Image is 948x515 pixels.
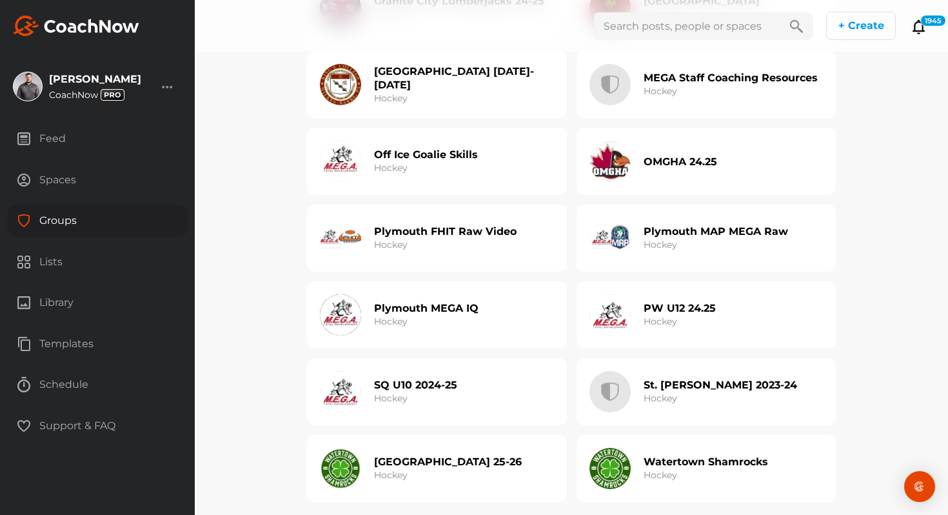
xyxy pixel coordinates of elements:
[374,148,478,161] h2: Off Ice Goalie Skills
[307,128,567,195] a: iconOff Ice Goalie SkillsHockey
[307,128,567,195] react-content-card: team.name
[307,281,567,348] a: iconPlymouth MEGA IQHockey
[589,371,631,412] img: icon
[577,358,836,425] react-content-card: team.name
[6,246,188,287] a: Lists
[594,12,780,40] input: Search posts, people or spaces
[307,205,567,272] react-content-card: team.name
[577,205,836,272] react-content-card: team.name
[307,435,567,502] a: icon[GEOGRAPHIC_DATA] 25-26Hockey
[589,141,631,182] img: icon
[577,281,836,348] a: iconPW U12 24.25Hockey
[7,328,188,360] div: Templates
[644,85,677,98] h3: Hockey
[644,71,818,85] h2: MEGA Staff Coaching Resources
[7,246,188,278] div: Lists
[6,410,188,451] a: Support & FAQ
[374,225,517,238] h2: Plymouth FHIT Raw Video
[577,51,836,118] react-content-card: team.name
[644,225,788,238] h2: Plymouth MAP MEGA Raw
[14,72,42,101] img: square_78c445fcc6b31ceac74539f9268aec4d.jpg
[7,369,188,401] div: Schedule
[577,358,836,425] a: iconSt. [PERSON_NAME] 2023-24Hockey
[320,371,361,412] img: icon
[6,328,188,369] a: Templates
[644,238,677,252] h3: Hockey
[589,64,631,105] img: icon
[577,205,836,272] a: iconPlymouth MAP MEGA RawHockey
[577,128,836,195] a: iconOMGHA 24.25
[307,51,567,118] a: icon[GEOGRAPHIC_DATA] [DATE]-[DATE]Hockey
[577,128,836,195] react-content-card: team.name
[374,469,408,482] h3: Hockey
[826,12,896,40] button: + Create
[6,205,188,246] a: Groups
[6,164,188,205] a: Spaces
[589,294,631,336] img: icon
[374,392,408,405] h3: Hockey
[307,358,567,425] a: iconSQ U10 2024-25Hockey
[307,281,567,348] react-content-card: team.name
[577,435,836,502] react-content-card: team.name
[589,448,631,489] img: icon
[6,123,188,164] a: Feed
[101,89,124,101] img: svg+xml;base64,PHN2ZyB3aWR0aD0iMzciIGhlaWdodD0iMTgiIHZpZXdCb3g9IjAgMCAzNyAxOCIgZmlsbD0ibm9uZSIgeG...
[911,19,927,35] button: 1945
[644,455,768,469] h2: Watertown Shamrocks
[374,238,408,252] h3: Hockey
[49,89,141,101] div: CoachNow
[7,123,188,155] div: Feed
[307,358,567,425] react-content-card: team.name
[320,141,361,182] img: icon
[644,378,797,392] h2: St. [PERSON_NAME] 2023-24
[644,315,677,328] h3: Hockey
[374,378,457,392] h2: SQ U10 2024-25
[320,217,361,259] img: icon
[7,287,188,319] div: Library
[13,15,139,36] img: svg+xml;base64,PHN2ZyB3aWR0aD0iMTk2IiBoZWlnaHQ9IjMyIiB2aWV3Qm94PSIwIDAgMTk2IDMyIiBmaWxsPSJub25lIi...
[374,301,479,315] h2: Plymouth MEGA IQ
[920,15,946,26] div: 1945
[320,448,361,489] img: icon
[644,469,677,482] h3: Hockey
[7,410,188,442] div: Support & FAQ
[644,301,716,315] h2: PW U12 24.25
[577,435,836,502] a: iconWatertown ShamrocksHockey
[904,471,935,502] div: Open Intercom Messenger
[374,92,408,105] h3: Hockey
[307,51,567,118] react-content-card: team.name
[49,74,141,85] div: [PERSON_NAME]
[320,294,361,336] img: icon
[307,205,567,272] a: iconPlymouth FHIT Raw VideoHockey
[7,164,188,196] div: Spaces
[374,65,554,92] h2: [GEOGRAPHIC_DATA] [DATE]-[DATE]
[374,161,408,175] h3: Hockey
[7,205,188,237] div: Groups
[644,155,717,168] h2: OMGHA 24.25
[6,369,188,410] a: Schedule
[589,217,631,259] img: icon
[6,287,188,328] a: Library
[320,64,361,105] img: icon
[307,435,567,502] react-content-card: team.name
[374,455,522,469] h2: [GEOGRAPHIC_DATA] 25-26
[644,392,677,405] h3: Hockey
[577,51,836,118] a: iconMEGA Staff Coaching ResourcesHockey
[577,281,836,348] react-content-card: team.name
[374,315,408,328] h3: Hockey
